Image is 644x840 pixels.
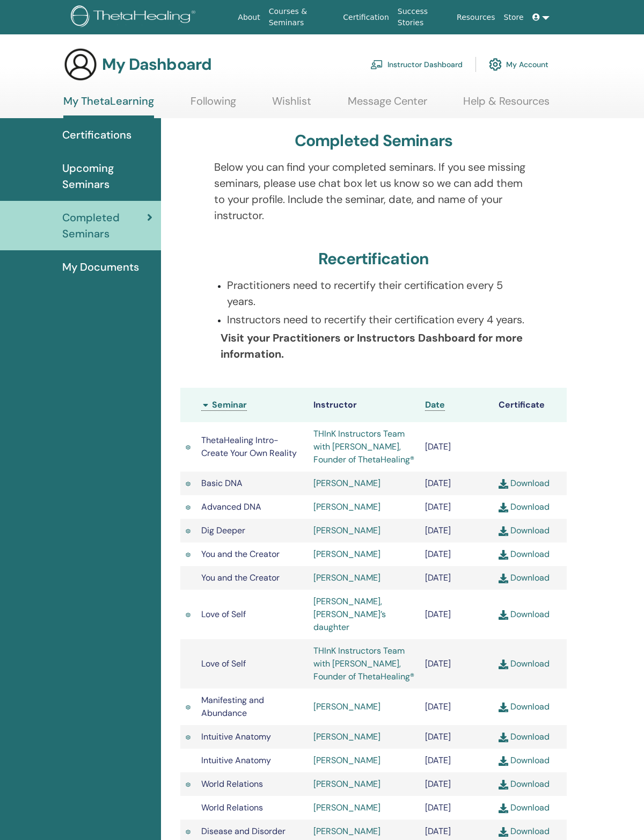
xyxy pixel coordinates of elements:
[201,694,264,719] span: Manifesting and Abundance
[420,796,493,820] td: [DATE]
[370,53,463,76] a: Instructor Dashboard
[499,780,508,790] img: download.svg
[201,525,245,536] span: Dig Deeper
[63,47,98,82] img: generic-user-icon.jpg
[186,734,191,741] img: Active Certificate
[499,501,550,512] a: Download
[499,733,508,742] img: download.svg
[313,428,414,465] a: THInK Instructors Team with [PERSON_NAME], Founder of ThetaHealing®
[420,590,493,639] td: [DATE]
[425,399,445,411] a: Date
[313,755,380,766] a: [PERSON_NAME]
[62,259,139,275] span: My Documents
[308,388,420,422] th: Instructor
[313,572,380,583] a: [PERSON_NAME]
[499,572,550,583] a: Download
[420,749,493,772] td: [DATE]
[493,388,567,422] th: Certificate
[420,495,493,519] td: [DATE]
[489,53,548,76] a: My Account
[186,612,191,619] img: Active Certificate
[186,704,191,711] img: Active Certificate
[221,331,523,361] b: Visit your Practitioners or Instructors Dashboard for more information.
[489,55,502,74] img: cog.svg
[499,703,508,712] img: download.svg
[348,95,427,115] a: Message Center
[102,55,211,74] h3: My Dashboard
[313,701,380,712] a: [PERSON_NAME]
[313,778,380,790] a: [PERSON_NAME]
[313,477,380,489] a: [PERSON_NAME]
[201,658,246,669] span: Love of Self
[499,503,508,512] img: download.svg
[201,825,286,837] span: Disease and Disorder
[313,596,386,633] a: [PERSON_NAME], [PERSON_NAME]’s daughter
[201,435,297,459] span: ThetaHealing Intro- Create Your Own Reality
[186,781,191,788] img: Active Certificate
[265,2,339,33] a: Courses & Seminars
[186,528,191,535] img: Active Certificate
[313,731,380,742] a: [PERSON_NAME]
[233,8,264,27] a: About
[313,825,380,837] a: [PERSON_NAME]
[186,481,191,488] img: Active Certificate
[499,548,550,560] a: Download
[370,60,383,69] img: chalkboard-teacher.svg
[425,399,445,410] span: Date
[313,525,380,536] a: [PERSON_NAME]
[186,444,191,451] img: Active Certificate
[499,574,508,583] img: download.svg
[71,5,199,30] img: logo.png
[420,566,493,590] td: [DATE]
[272,95,311,115] a: Wishlist
[201,802,263,813] span: World Relations
[313,548,380,560] a: [PERSON_NAME]
[186,829,191,836] img: Active Certificate
[499,658,550,669] a: Download
[499,827,508,837] img: download.svg
[62,209,147,242] span: Completed Seminars
[393,2,452,33] a: Success Stories
[499,778,550,790] a: Download
[499,477,550,489] a: Download
[499,701,550,712] a: Download
[499,609,550,620] a: Download
[62,127,131,143] span: Certifications
[201,501,261,512] span: Advanced DNA
[201,548,280,560] span: You and the Creator
[420,519,493,542] td: [DATE]
[499,802,550,813] a: Download
[420,542,493,566] td: [DATE]
[191,95,236,115] a: Following
[499,550,508,560] img: download.svg
[499,479,508,489] img: download.svg
[201,609,246,620] span: Love of Self
[201,755,271,766] span: Intuitive Anatomy
[339,8,393,27] a: Certification
[420,639,493,689] td: [DATE]
[227,277,533,309] p: Practitioners need to recertify their certification every 5 years.
[499,825,550,837] a: Download
[420,472,493,495] td: [DATE]
[452,8,500,27] a: Resources
[313,501,380,512] a: [PERSON_NAME]
[201,731,271,742] span: Intuitive Anatomy
[499,660,508,669] img: download.svg
[420,422,493,472] td: [DATE]
[313,802,380,813] a: [PERSON_NAME]
[420,689,493,725] td: [DATE]
[500,8,528,27] a: Store
[186,552,191,559] img: Active Certificate
[62,160,152,192] span: Upcoming Seminars
[420,725,493,749] td: [DATE]
[214,159,533,223] p: Below you can find your completed seminars. If you see missing seminars, please use chat box let ...
[420,772,493,796] td: [DATE]
[186,504,191,511] img: Active Certificate
[463,95,550,115] a: Help & Resources
[499,756,508,766] img: download.svg
[499,803,508,813] img: download.svg
[295,131,453,150] h3: Completed Seminars
[201,572,280,583] span: You and the Creator
[201,778,263,790] span: World Relations
[499,731,550,742] a: Download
